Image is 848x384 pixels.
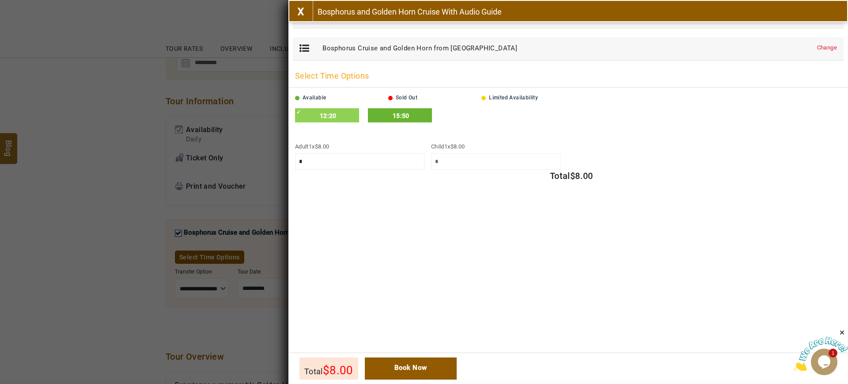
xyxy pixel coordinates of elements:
div: Select Time Options [288,65,848,87]
span: Limited Availability [489,95,538,101]
span: $ [570,171,575,181]
span: x [447,143,465,150]
span: Adult [295,143,329,150]
span: 12:20 [320,112,337,119]
span: Sold Out [396,95,417,101]
span: $ [315,143,318,150]
span: x [312,143,329,150]
a: Bosphorus and Golden Horn Cruise With Audio Guide [313,1,502,25]
span: Bosphorus and Golden Horn Cruise With Audio Guide [318,7,502,16]
span: $ [450,143,454,150]
a: X [289,1,313,25]
span: 1 [309,143,312,150]
span: Child [431,143,465,150]
span: 1 [444,143,447,150]
span: Available [303,95,326,101]
span: Bosphorus Cruise and Golden Horn from [GEOGRAPHIC_DATA] [322,44,517,52]
span: 15:50 [393,112,409,119]
span: 8.00 [454,143,465,150]
iframe: chat widget [793,329,848,371]
span: 8.00 [318,143,329,150]
a: Book Now [549,184,594,197]
span: 8.00 [575,171,593,181]
span: Total [550,171,570,181]
a: Change [817,44,837,52]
